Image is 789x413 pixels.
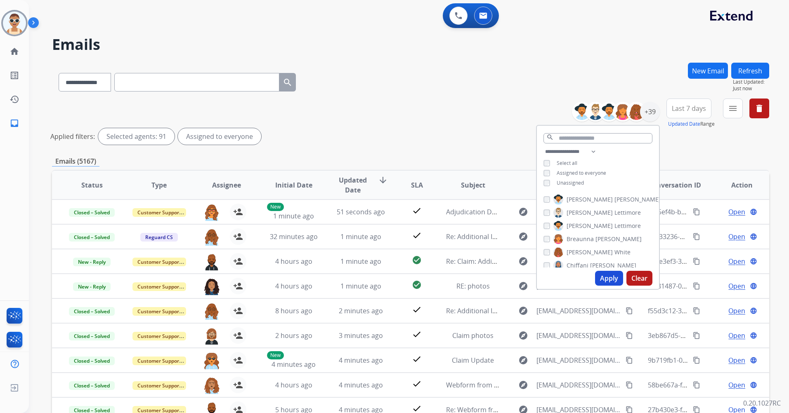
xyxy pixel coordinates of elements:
[750,233,757,240] mat-icon: language
[728,331,745,340] span: Open
[518,355,528,365] mat-icon: explore
[275,282,312,291] span: 4 hours ago
[728,306,745,316] span: Open
[626,357,633,364] mat-icon: content_copy
[672,107,706,110] span: Last 7 days
[567,222,613,230] span: [PERSON_NAME]
[273,211,314,221] span: 1 minute ago
[452,331,494,340] span: Claim photos
[69,307,115,316] span: Closed – Solved
[733,79,769,85] span: Last Updated:
[614,209,641,217] span: Lettimore
[518,232,528,242] mat-icon: explore
[446,257,574,266] span: Re: Claim: Additional Information Needed
[412,206,422,216] mat-icon: check
[272,360,316,369] span: 4 minutes ago
[132,381,186,390] span: Customer Support
[595,235,642,243] span: [PERSON_NAME]
[693,307,700,314] mat-icon: content_copy
[412,354,422,364] mat-icon: check
[412,305,422,314] mat-icon: check
[688,63,728,79] button: New Email
[750,258,757,265] mat-icon: language
[203,228,220,246] img: agent-avatar
[275,331,312,340] span: 2 hours ago
[536,380,621,390] span: [EMAIL_ADDRESS][DOMAIN_NAME]
[340,282,381,291] span: 1 minute ago
[275,180,312,190] span: Initial Date
[52,36,769,53] h2: Emails
[412,230,422,240] mat-icon: check
[536,306,621,316] span: [EMAIL_ADDRESS][DOMAIN_NAME]
[693,332,700,339] mat-icon: content_copy
[750,307,757,314] mat-icon: language
[69,332,115,340] span: Closed – Solved
[728,207,745,217] span: Open
[626,271,652,286] button: Clear
[69,357,115,365] span: Closed – Solved
[339,356,383,365] span: 4 minutes ago
[693,233,700,240] mat-icon: content_copy
[702,171,769,199] th: Action
[9,94,19,104] mat-icon: history
[412,379,422,389] mat-icon: check
[73,258,111,266] span: New - Reply
[750,381,757,389] mat-icon: language
[518,256,528,266] mat-icon: explore
[275,306,312,315] span: 8 hours ago
[536,355,621,365] span: [EMAIL_ADDRESS][DOMAIN_NAME]
[132,208,186,217] span: Customer Support
[233,207,243,217] mat-icon: person_add
[203,303,220,320] img: agent-avatar
[98,128,175,145] div: Selected agents: 91
[233,331,243,340] mat-icon: person_add
[9,70,19,80] mat-icon: list_alt
[693,381,700,389] mat-icon: content_copy
[595,271,623,286] button: Apply
[52,156,99,167] p: Emails (5167)
[140,233,178,242] span: Reguard CS
[132,357,186,365] span: Customer Support
[446,380,633,390] span: Webform from [EMAIL_ADDRESS][DOMAIN_NAME] on [DATE]
[203,352,220,369] img: agent-avatar
[283,77,293,87] mat-icon: search
[733,85,769,92] span: Just now
[412,255,422,265] mat-icon: check_circle
[411,180,423,190] span: SLA
[693,208,700,216] mat-icon: content_copy
[378,175,388,185] mat-icon: arrow_downward
[233,380,243,390] mat-icon: person_add
[648,180,701,190] span: Conversation ID
[212,180,241,190] span: Assignee
[614,195,661,204] span: [PERSON_NAME]
[640,102,660,122] div: +39
[754,103,764,113] mat-icon: delete
[203,327,220,345] img: agent-avatar
[536,331,621,340] span: [EMAIL_ADDRESS][DOMAIN_NAME]
[567,248,613,256] span: [PERSON_NAME]
[518,306,528,316] mat-icon: explore
[614,222,641,230] span: Lettimore
[668,120,715,127] span: Range
[446,207,514,216] span: Adjudication Decision
[567,195,613,204] span: [PERSON_NAME]
[275,380,312,390] span: 4 hours ago
[626,381,633,389] mat-icon: content_copy
[518,207,528,217] mat-icon: explore
[132,258,186,266] span: Customer Support
[73,282,111,291] span: New - Reply
[648,356,774,365] span: 9b719fb1-0694-4d24-984f-4145b3dd3bc6
[412,280,422,290] mat-icon: check_circle
[728,103,738,113] mat-icon: menu
[693,357,700,364] mat-icon: content_copy
[412,329,422,339] mat-icon: check
[590,261,636,270] span: [PERSON_NAME]
[557,169,606,176] span: Assigned to everyone
[132,282,186,291] span: Customer Support
[446,232,563,241] span: Re: Additional Information Requested
[340,232,381,241] span: 1 minute ago
[518,331,528,340] mat-icon: explore
[648,380,770,390] span: 58be667a-fc9d-4c76-aad0-66c8fc7cdacc
[666,99,711,118] button: Last 7 days
[339,331,383,340] span: 3 minutes ago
